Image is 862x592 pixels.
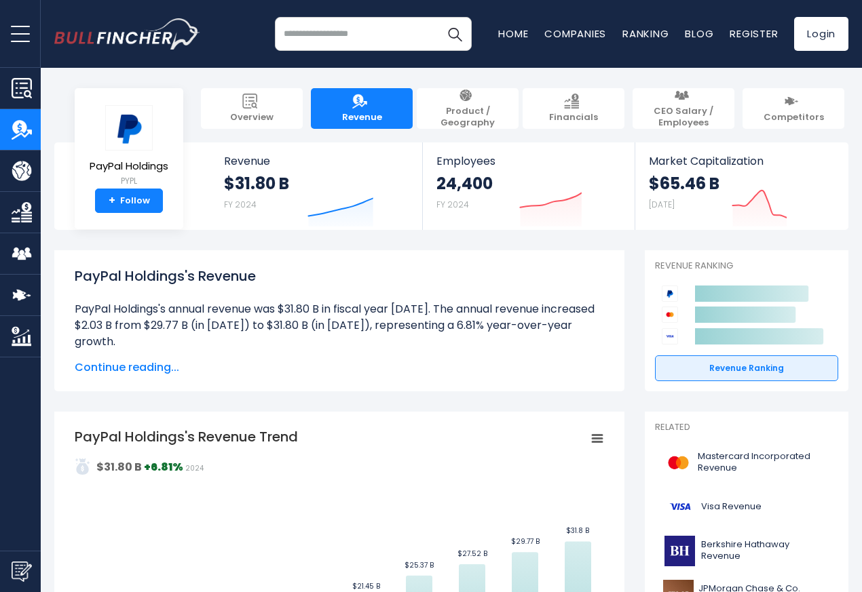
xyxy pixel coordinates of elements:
a: Financials [523,88,624,129]
a: Competitors [743,88,844,129]
a: Visa Revenue [655,488,838,526]
span: Revenue [224,155,409,167]
small: FY 2024 [224,199,257,210]
text: $27.52 B [457,549,487,559]
li: PayPal Holdings's annual revenue was $31.80 B in fiscal year [DATE]. The annual revenue increased... [75,301,604,350]
strong: 24,400 [436,173,493,194]
span: Employees [436,155,620,167]
span: PayPal Holdings [90,161,168,172]
a: Login [794,17,848,51]
span: CEO Salary / Employees [639,106,728,129]
a: Employees 24,400 FY 2024 [423,142,634,230]
span: Competitors [764,112,824,123]
a: Market Capitalization $65.46 B [DATE] [635,142,847,230]
strong: $31.80 B [224,173,289,194]
span: Continue reading... [75,359,604,376]
a: Berkshire Hathaway Revenue [655,532,838,570]
button: Search [438,17,472,51]
a: PayPal Holdings PYPL [89,104,169,189]
a: Home [498,26,528,41]
strong: + [109,195,115,207]
img: Visa competitors logo [662,328,678,344]
a: Companies [544,26,606,41]
strong: $65.46 B [649,173,719,194]
p: Revenue Ranking [655,260,838,272]
small: FY 2024 [436,199,469,210]
a: CEO Salary / Employees [633,88,734,129]
text: $31.8 B [566,526,589,536]
p: Related [655,422,838,433]
img: PayPal Holdings competitors logo [662,285,678,302]
img: Mastercard Incorporated competitors logo [662,307,678,323]
img: V logo [663,492,697,522]
span: Revenue [342,112,382,123]
a: Revenue Ranking [655,355,838,381]
h1: PayPal Holdings's Revenue [75,266,604,286]
span: Overview [230,112,274,123]
small: PYPL [90,175,168,187]
span: Product / Geography [424,106,512,129]
span: 2024 [185,463,204,473]
a: Register [730,26,778,41]
small: [DATE] [649,199,675,210]
a: +Follow [95,189,163,213]
strong: +6.81% [144,459,183,475]
img: bullfincher logo [54,18,200,50]
tspan: PayPal Holdings's Revenue Trend [75,427,298,446]
a: Overview [201,88,303,129]
strong: $31.80 B [96,459,142,475]
img: addasd [75,458,91,475]
a: Revenue [311,88,413,129]
img: MA logo [663,448,694,478]
a: Mastercard Incorporated Revenue [655,444,838,481]
a: Blog [685,26,713,41]
span: Market Capitalization [649,155,833,167]
text: $25.37 B [405,560,434,570]
a: Ranking [622,26,669,41]
a: Product / Geography [417,88,519,129]
span: Financials [549,112,598,123]
text: $21.45 B [352,581,380,591]
a: Go to homepage [54,18,200,50]
img: BRK-B logo [663,536,697,566]
text: $29.77 B [511,536,540,547]
a: Revenue $31.80 B FY 2024 [210,142,423,230]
